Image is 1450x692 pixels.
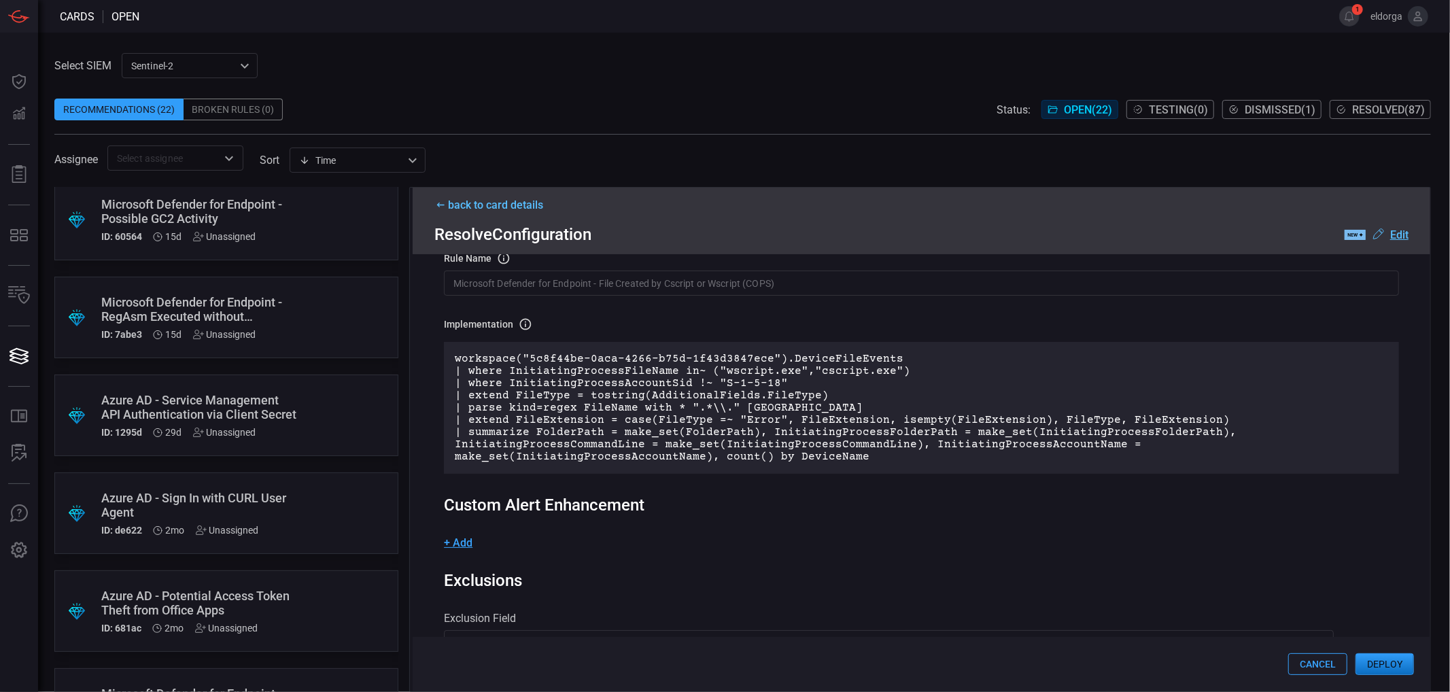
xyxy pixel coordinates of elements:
h5: ID: 1295d [101,427,142,438]
h3: rule Name [444,253,491,264]
button: Detections [3,98,35,131]
div: Exclusions [444,571,522,590]
div: Recommendations (22) [54,99,184,120]
span: Aug 04, 2025 1:49 PM [166,231,182,242]
span: Testing ( 0 ) [1149,103,1208,116]
button: Ask Us A Question [3,498,35,530]
button: 1 [1339,6,1360,27]
span: Jun 22, 2025 11:02 AM [165,623,184,634]
button: + Add [444,536,472,549]
div: Unassigned [193,231,256,242]
button: Deploy [1356,653,1414,675]
button: Resolved(87) [1330,100,1431,119]
div: Azure AD - Potential Access Token Theft from Office Apps [101,589,300,617]
label: sort [260,154,279,167]
button: Inventory [3,279,35,312]
span: open [111,10,139,23]
p: workspace("5c8f44be-0aca-4266-b75d-1f43d3847ece").DeviceFileEvents | where InitiatingProcessFileN... [455,353,1388,463]
button: Testing(0) [1126,100,1214,119]
span: eldorga [1365,11,1402,22]
div: Microsoft Defender for Endpoint - RegAsm Executed without Parameters [101,295,300,324]
div: Custom Alert Enhancement [444,496,1399,515]
input: Select assignee [111,150,217,167]
div: Resolve Configuration [434,225,1409,244]
span: Jun 23, 2025 3:04 PM [166,525,185,536]
h5: ID: 60564 [101,231,142,242]
u: Edit [1390,228,1409,241]
button: Open [220,149,239,168]
div: Azure AD - Service Management API Authentication via Client Secret [101,393,300,421]
div: Microsoft Defender for Endpoint - Possible GC2 Activity [101,197,300,226]
span: Dismissed ( 1 ) [1245,103,1315,116]
button: Cards [3,340,35,373]
h5: ID: de622 [101,525,142,536]
button: Rule Catalog [3,400,35,433]
span: Jul 21, 2025 4:04 PM [166,427,182,438]
button: Dashboard [3,65,35,98]
h5: ID: 7abe3 [101,329,142,340]
button: ALERT ANALYSIS [3,437,35,470]
div: Azure AD - Sign In with CURL User Agent [101,491,300,519]
button: Reports [3,158,35,191]
div: Exclusion Field [444,612,1399,625]
span: 1 [1352,4,1363,15]
h5: ID: 681ac [101,623,141,634]
div: Unassigned [193,329,256,340]
p: sentinel-2 [131,59,236,73]
button: Clear [1345,630,1399,655]
div: Time [299,154,404,167]
span: Open ( 22 ) [1064,103,1112,116]
span: Aug 04, 2025 1:49 PM [166,329,182,340]
span: Cards [60,10,94,23]
div: Unassigned [193,427,256,438]
button: Cancel [1288,653,1347,675]
label: Select SIEM [54,59,111,72]
div: Unassigned [195,623,258,634]
span: Status: [997,103,1031,116]
div: InitiatingProcessCommandLine [444,630,1334,655]
button: Open(22) [1041,100,1118,119]
button: Preferences [3,534,35,567]
div: back to card details [434,198,1409,211]
div: Unassigned [196,525,259,536]
h3: Implementation [444,319,513,330]
span: Resolved ( 87 ) [1352,103,1425,116]
div: Broken Rules (0) [184,99,283,120]
button: MITRE - Detection Posture [3,219,35,252]
input: Rule name [444,271,1399,296]
span: Assignee [54,153,98,166]
button: Dismissed(1) [1222,100,1322,119]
